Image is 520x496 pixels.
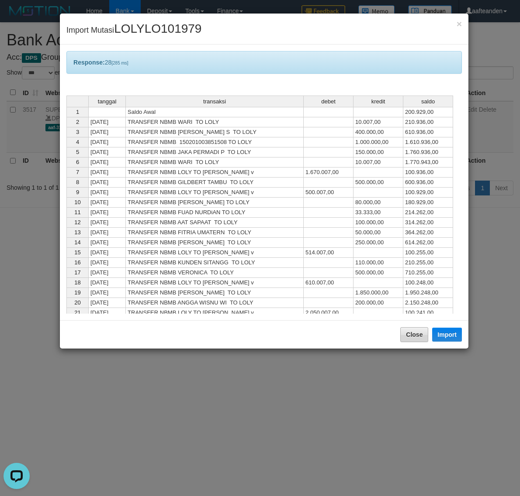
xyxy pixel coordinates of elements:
td: 364.262,00 [403,228,453,238]
td: 10.007,00 [354,117,403,127]
span: 18 [74,279,80,286]
td: 1.770.943,00 [403,157,453,168]
span: 9 [76,189,79,195]
td: [DATE] [88,147,126,157]
span: saldo [421,99,435,105]
td: [DATE] [88,298,126,308]
span: tanggal [98,99,117,105]
td: 210.936,00 [403,117,453,127]
td: 250.000,00 [354,238,403,248]
td: [DATE] [88,278,126,288]
td: [DATE] [88,218,126,228]
td: 33.333,00 [354,208,403,218]
td: 1.000.000,00 [354,137,403,147]
td: 100.248,00 [403,278,453,288]
td: [DATE] [88,308,126,318]
td: 150.000,00 [354,147,403,157]
span: [285 ms] [111,61,128,65]
span: 4 [76,139,79,145]
td: TRANSFER NBMB [PERSON_NAME] S TO LOLY [126,127,304,137]
td: TRANSFER NBMB KUNDEN SITANGG TO LOLY [126,258,304,268]
td: 314.262,00 [403,218,453,228]
span: transaksi [203,99,226,105]
span: × [457,19,462,29]
span: 10 [74,199,80,205]
td: [DATE] [88,268,126,278]
td: 500.007,00 [304,188,354,198]
span: 2 [76,119,79,125]
td: [DATE] [88,228,126,238]
td: [DATE] [88,258,126,268]
td: 600.936,00 [403,178,453,188]
td: 2.150.248,00 [403,298,453,308]
button: Close [400,327,428,342]
td: 614.262,00 [403,238,453,248]
td: TRANSFER NBMB [PERSON_NAME] TO LOLY [126,238,304,248]
span: 11 [74,209,80,216]
span: 3 [76,129,79,135]
span: 6 [76,159,79,165]
button: Import [432,328,462,342]
td: 210.255,00 [403,258,453,268]
td: TRANSFER NBMB GILDBERT TAMBU TO LOLY [126,178,304,188]
span: debet [321,99,336,105]
button: Close [457,19,462,28]
td: TRANSFER NBMB 150201003851508 TO LOLY [126,137,304,147]
td: 214.262,00 [403,208,453,218]
td: 200.000,00 [354,298,403,308]
td: TRANSFER NBMB LOLY TO [PERSON_NAME] v [126,188,304,198]
span: 1 [76,109,79,115]
td: 100.929,00 [403,188,453,198]
td: 500.000,00 [354,268,403,278]
td: TRANSFER NBMB WARI TO LOLY [126,157,304,168]
td: 1.950.248,00 [403,288,453,298]
td: 100.936,00 [403,168,453,178]
td: [DATE] [88,288,126,298]
td: TRANSFER NBMB JAKA PERMADI P TO LOLY [126,147,304,157]
td: TRANSFER NBMB LOLY TO [PERSON_NAME] v [126,248,304,258]
td: TRANSFER NBMB [PERSON_NAME] TO LOLY [126,198,304,208]
span: LOLYLO101979 [114,22,201,35]
span: Import Mutasi [66,26,201,34]
td: TRANSFER NBMB VERONICA TO LOLY [126,268,304,278]
b: Response: [73,59,105,66]
td: [DATE] [88,168,126,178]
span: 8 [76,179,79,185]
td: 10.007,00 [354,157,403,168]
td: 610.936,00 [403,127,453,137]
td: 1.760.936,00 [403,147,453,157]
span: 12 [74,219,80,226]
td: 500.000,00 [354,178,403,188]
span: 17 [74,269,80,276]
td: 100.241,00 [403,308,453,318]
span: 16 [74,259,80,266]
td: [DATE] [88,127,126,137]
th: Select whole grid [66,96,88,107]
span: 14 [74,239,80,246]
td: [DATE] [88,117,126,127]
td: 1.670.007,00 [304,168,354,178]
div: 28 [66,51,462,74]
td: TRANSFER NBMB FITRIA UMATERN TO LOLY [126,228,304,238]
td: 1.610.936,00 [403,137,453,147]
td: 100.000,00 [354,218,403,228]
td: [DATE] [88,157,126,168]
td: 2.050.007,00 [304,308,354,318]
span: 19 [74,289,80,296]
td: 1.850.000,00 [354,288,403,298]
td: TRANSFER NBMB LOLY TO [PERSON_NAME] v [126,278,304,288]
td: [DATE] [88,188,126,198]
td: 400.000,00 [354,127,403,137]
td: TRANSFER NBMB FUAD NURDiAN TO LOLY [126,208,304,218]
span: 21 [74,309,80,316]
td: [DATE] [88,178,126,188]
td: TRANSFER NBMB LOLY TO [PERSON_NAME] v [126,308,304,318]
td: 180.929,00 [403,198,453,208]
td: [DATE] [88,238,126,248]
td: 200.929,00 [403,107,453,117]
span: 5 [76,149,79,155]
td: [DATE] [88,137,126,147]
button: Open LiveChat chat widget [3,3,30,30]
td: 100.255,00 [403,248,453,258]
td: [DATE] [88,208,126,218]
